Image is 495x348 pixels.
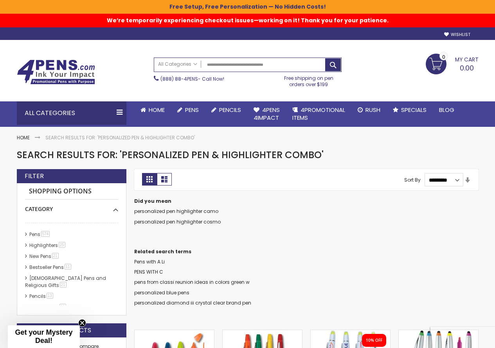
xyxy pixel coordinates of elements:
div: 10% OFF [366,338,382,343]
strong: Grid [142,173,157,186]
span: - Call Now! [160,76,224,82]
a: Pencils [205,101,247,119]
div: Get your Mystery Deal!Close teaser [8,325,80,348]
span: 0.00 [460,63,474,73]
span: 13 [47,293,53,299]
a: Home [134,101,171,119]
span: 11 [59,304,66,310]
dt: Did you mean [134,198,479,204]
span: Get your Mystery Deal! [15,328,72,344]
span: 574 [41,231,50,237]
dt: Related search terms [134,249,479,255]
a: New Pens21 [27,253,61,260]
div: Free shipping on pen orders over $199 [276,72,342,88]
a: 4PROMOTIONALITEMS [286,101,351,127]
span: All Categories [158,61,197,67]
a: Highlighters25 [27,242,68,249]
span: 21 [52,253,59,259]
a: All Categories [154,58,201,71]
span: Search results for: 'Personalized Pen & Highlighter Combo' [17,148,324,161]
a: pens from classi reunion ideas in colors green w [134,279,250,285]
span: 11 [65,264,71,270]
label: Sort By [404,177,421,183]
a: [DEMOGRAPHIC_DATA] Pens and Religious Gifts21 [25,275,106,288]
a: personalized pen highlighter cosmo [134,218,221,225]
a: Pencils13 [27,293,56,299]
span: Pens [185,106,199,114]
a: Wishlist [444,32,470,38]
span: Specials [401,106,427,114]
button: Close teaser [78,319,86,327]
span: 21 [60,282,67,288]
a: Pens with A Li [134,258,165,265]
span: Blog [439,106,454,114]
a: Blog [433,101,461,119]
a: Bestseller Pens11 [27,264,74,270]
a: Home [17,134,30,141]
a: personalized diamond iii crystal clear brand pen [134,299,251,306]
span: Rush [365,106,380,114]
a: Specials [387,101,433,119]
strong: Search results for: 'Personalized Pen & Highlighter Combo' [45,134,195,141]
a: Pens [171,101,205,119]
a: Brooke Pen Gel-Wax Highlighter Pen - Full Color Imprint [311,330,390,336]
div: All Categories [17,101,126,125]
a: Pens574 [27,231,53,238]
span: 0 [442,53,445,61]
a: Highlighter-Pen Combo [399,330,478,336]
a: (888) 88-4PENS [160,76,198,82]
strong: Filter [25,172,44,180]
a: hp-featured11 [27,304,69,310]
span: 25 [59,242,65,248]
iframe: Google Customer Reviews [430,327,495,348]
a: 0.00 0 [426,54,479,73]
img: 4Pens Custom Pens and Promotional Products [17,60,95,85]
a: Rush [351,101,387,119]
span: Home [149,106,165,114]
div: Category [25,200,118,213]
a: personalized blue pens [134,289,189,296]
span: We’re temporarily experiencing checkout issues—working on it! Thank you for your patience. [107,13,389,24]
a: Personalized Pen & Highlighter Combo [135,330,214,336]
strong: Shopping Options [25,183,118,200]
a: PENS WITH C [134,269,163,275]
span: Pencils [219,106,241,114]
a: 4Pens4impact [247,101,286,127]
span: 4PROMOTIONAL ITEMS [292,106,345,122]
a: Personalized Translucent Pen and Highlighter Combo [223,330,302,336]
a: personalized pen highlighter camo [134,208,218,215]
span: 4Pens 4impact [254,106,280,122]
